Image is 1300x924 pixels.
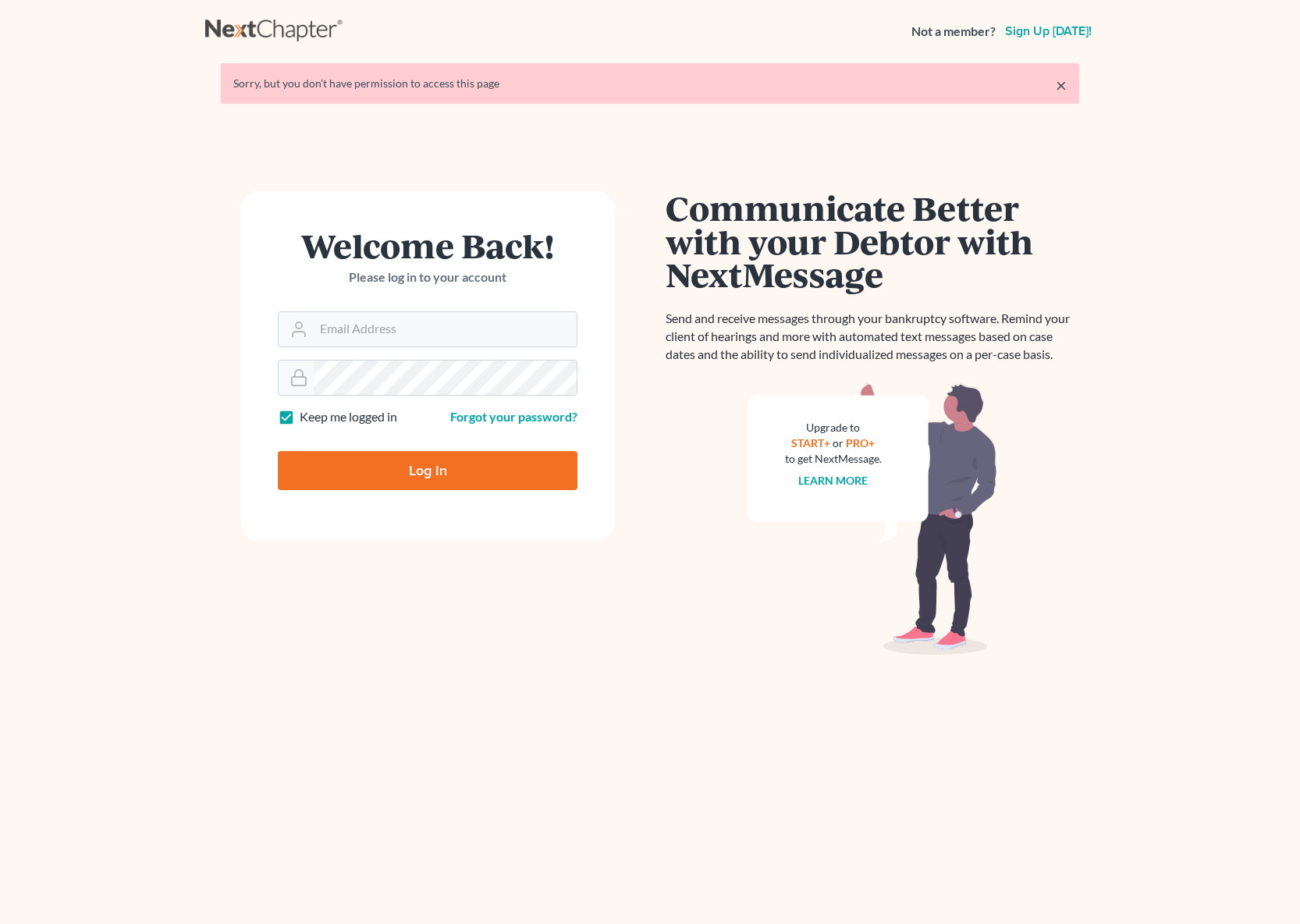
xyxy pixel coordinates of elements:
[785,451,882,467] div: to get NextMessage.
[278,451,577,490] input: Log In
[792,436,831,450] a: START+
[278,229,577,262] h1: Welcome Back!
[666,191,1079,291] h1: Communicate Better with your Debtor with NextMessage
[278,268,577,286] p: Please log in to your account
[847,436,876,450] a: PRO+
[450,409,577,424] a: Forgot your password?
[785,420,882,435] div: Upgrade to
[300,408,397,426] label: Keep me logged in
[799,474,868,487] a: Learn more
[1056,76,1067,94] a: ×
[1002,25,1095,37] a: Sign up [DATE]!
[666,310,1079,364] p: Send and receive messages through your bankruptcy software. Remind your client of hearings and mo...
[748,382,997,656] img: nextmessage_bg-59042aed3d76b12b5cd301f8e5b87938c9018125f34e5fa2b7a6b67550977c72.svg
[911,23,996,41] strong: Not a member?
[833,436,844,450] span: or
[233,76,1067,91] div: Sorry, but you don't have permission to access this page
[314,312,577,346] input: Email Address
